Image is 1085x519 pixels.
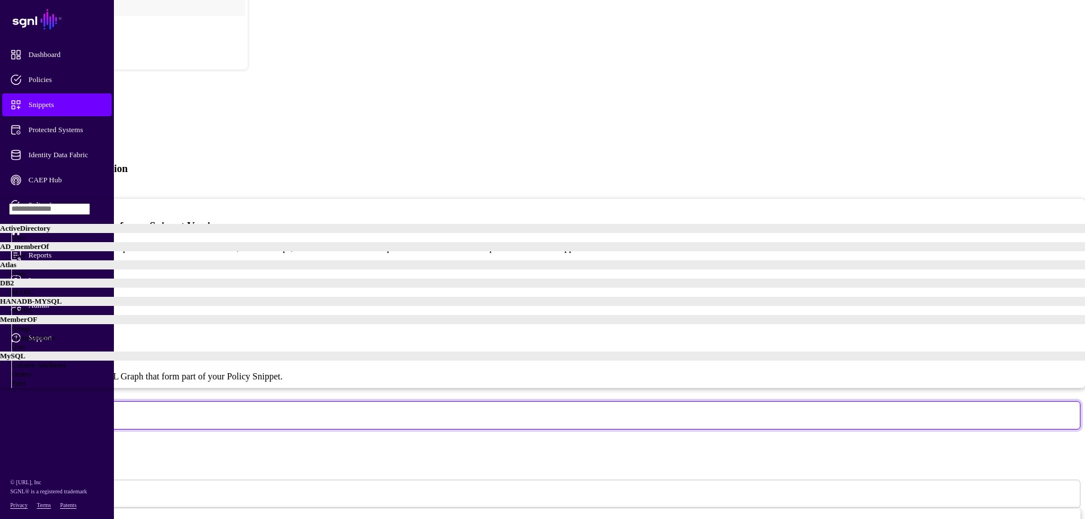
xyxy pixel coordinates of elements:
span: Identity Data Fabric [10,149,122,161]
h2: US-Rows [5,87,1080,103]
a: Snippets [2,93,112,116]
a: Patents [60,502,76,508]
a: Policies [2,68,112,91]
span: Dashboard [10,49,122,60]
a: CAEP Hub [2,169,112,191]
a: POC [23,13,248,49]
a: Privacy [10,502,28,508]
a: Policy Lens [2,194,112,216]
a: Identity Data Fabric [2,144,112,166]
span: User [11,251,26,260]
span: Parts [11,379,26,387]
span: User [11,233,26,242]
span: Group [11,324,30,333]
p: SGNL® is a registered trademark [10,487,104,496]
span: Snippets [10,99,122,111]
span: User [11,342,26,351]
a: Protected Systems [2,118,112,141]
span: CAEP Hub [10,174,122,186]
a: SGNL [7,7,107,32]
span: Column Attributes [11,361,66,369]
span: GroupMember [11,333,55,342]
a: Terms [37,502,51,508]
span: MARC [11,288,33,296]
div: Log out [23,52,248,61]
span: Protected Systems [10,124,122,136]
p: © [URL], Inc [10,478,104,487]
a: Dashboard [2,43,112,66]
span: Policies [10,74,122,85]
span: Orders [11,370,31,378]
h2: Create New Snippet Version [5,163,1080,175]
span: User [11,269,26,278]
span: MARC [11,306,33,314]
